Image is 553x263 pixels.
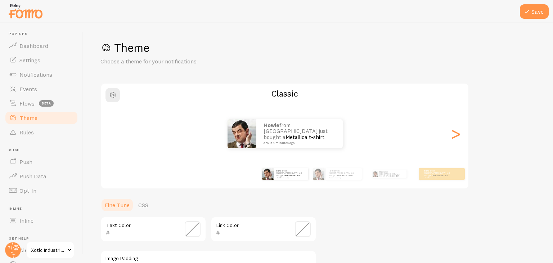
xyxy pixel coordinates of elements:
[4,213,78,228] a: Inline
[329,169,359,178] p: from [GEOGRAPHIC_DATA] just bought a
[19,173,46,180] span: Push Data
[276,177,305,178] small: about 4 minutes ago
[26,241,75,259] a: Xotic Industries
[9,32,78,36] span: Pop-ups
[4,67,78,82] a: Notifications
[262,168,274,180] img: Fomo
[329,169,335,172] strong: Howie
[9,236,78,241] span: Get Help
[105,255,311,262] label: Image Padding
[313,168,324,180] img: Fomo
[264,122,279,129] strong: Howie
[337,174,353,177] a: Metallica t-shirt
[433,174,449,177] a: Metallica t-shirt
[285,174,301,177] a: Metallica t-shirt
[424,169,453,178] p: from [GEOGRAPHIC_DATA] just bought a
[19,57,40,64] span: Settings
[4,183,78,198] a: Opt-In
[276,169,305,178] p: from [GEOGRAPHIC_DATA] just bought a
[329,177,358,178] small: about 4 minutes ago
[101,88,468,99] h2: Classic
[451,108,460,160] div: Next slide
[4,39,78,53] a: Dashboard
[19,158,32,165] span: Push
[19,187,36,194] span: Opt-In
[100,40,536,55] h1: Theme
[286,134,324,141] a: Metallica t-shirt
[372,171,378,177] img: Fomo
[31,246,65,254] span: Xotic Industries
[264,141,333,145] small: about 4 minutes ago
[387,175,399,177] a: Metallica t-shirt
[9,206,78,211] span: Inline
[424,177,453,178] small: about 4 minutes ago
[4,53,78,67] a: Settings
[4,169,78,183] a: Push Data
[379,170,404,178] p: from [GEOGRAPHIC_DATA] just bought a
[19,42,48,49] span: Dashboard
[134,198,153,212] a: CSS
[264,122,336,145] p: from [GEOGRAPHIC_DATA] just bought a
[424,169,431,172] strong: Howie
[19,114,37,121] span: Theme
[19,85,37,93] span: Events
[100,198,134,212] a: Fine Tune
[4,96,78,111] a: Flows beta
[19,100,35,107] span: Flows
[4,82,78,96] a: Events
[19,129,34,136] span: Rules
[379,171,385,173] strong: Howie
[39,100,54,107] span: beta
[4,155,78,169] a: Push
[228,119,256,148] img: Fomo
[19,217,33,224] span: Inline
[19,71,52,78] span: Notifications
[8,2,44,20] img: fomo-relay-logo-orange.svg
[276,169,283,172] strong: Howie
[4,111,78,125] a: Theme
[4,125,78,139] a: Rules
[9,148,78,153] span: Push
[100,57,273,66] p: Choose a theme for your notifications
